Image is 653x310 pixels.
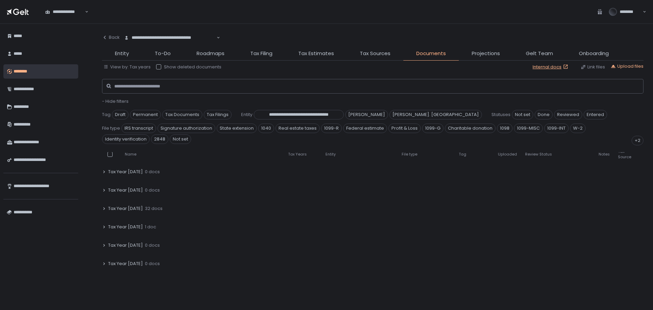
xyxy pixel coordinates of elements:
span: Entity [241,112,252,118]
span: [PERSON_NAME] [345,110,388,119]
span: Tax Filing [250,50,272,58]
button: - Hide filters [102,98,129,104]
span: Tax Documents [162,110,202,119]
span: 0 docs [145,169,160,175]
span: Done [535,110,553,119]
span: 1040 [258,124,274,133]
span: 1099-MISC [514,124,543,133]
span: Tax Year [DATE] [108,187,143,193]
span: Tax Filings [204,110,232,119]
span: Tag [459,152,466,157]
span: Entity [325,152,336,157]
div: +2 [632,136,643,145]
span: Draft [112,110,129,119]
span: Notes [599,152,610,157]
span: 0 docs [145,242,160,248]
span: Permanent [130,110,161,119]
span: State extension [217,124,257,133]
span: 32 docs [145,206,163,212]
span: Tax Sources [360,50,390,58]
span: Uploaded [498,152,517,157]
span: Federal estimate [343,124,387,133]
span: 2848 [151,134,168,144]
span: Name [125,152,136,157]
span: 1099-INT [544,124,569,133]
span: Tag [102,112,111,118]
span: Not set [170,134,191,144]
span: File type [402,152,417,157]
span: Roadmaps [197,50,224,58]
span: Review Status [525,152,552,157]
span: Projections [472,50,500,58]
span: Profit & Loss [388,124,421,133]
button: Upload files [610,63,643,69]
span: Tax Years [288,152,307,157]
span: IRS transcript [121,124,156,133]
button: Back [102,31,120,44]
div: Search for option [41,5,88,19]
span: Documents [416,50,446,58]
span: Entered [584,110,607,119]
span: W-2 [570,124,586,133]
span: Signature authorization [157,124,215,133]
span: 1099-G [422,124,443,133]
span: 0 docs [145,187,160,193]
span: File type [102,125,120,131]
div: Back [102,34,120,40]
span: Tax Source [618,149,631,159]
span: 0 docs [145,261,160,267]
span: Statuses [491,112,510,118]
span: To-Do [155,50,171,58]
span: Charitable donation [445,124,496,133]
span: Not set [512,110,533,119]
span: [PERSON_NAME]. [GEOGRAPHIC_DATA] [389,110,482,119]
span: Entity [115,50,129,58]
span: 1099-R [321,124,342,133]
button: Link files [581,64,605,70]
span: Reviewed [554,110,582,119]
span: Real estate taxes [275,124,320,133]
span: Tax Year [DATE] [108,242,143,248]
span: Tax Year [DATE] [108,224,143,230]
button: View by: Tax years [103,64,151,70]
span: Identity verification [102,134,150,144]
span: Tax Estimates [298,50,334,58]
span: 1 doc [145,224,156,230]
span: Onboarding [579,50,609,58]
a: Internal docs [533,64,570,70]
span: Tax Year [DATE] [108,169,143,175]
span: Tax Year [DATE] [108,206,143,212]
div: Search for option [120,31,220,45]
span: 1098 [497,124,513,133]
span: Gelt Team [526,50,553,58]
span: Tax Year [DATE] [108,261,143,267]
